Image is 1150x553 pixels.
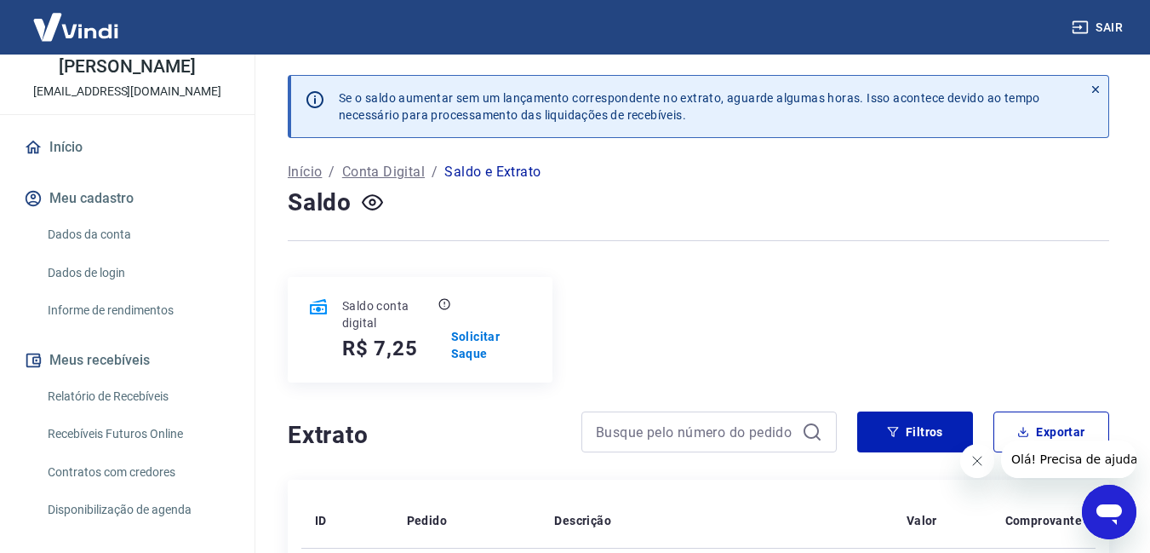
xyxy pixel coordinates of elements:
[288,162,322,182] a: Início
[993,412,1109,452] button: Exportar
[41,379,234,414] a: Relatório de Recebíveis
[451,328,532,362] a: Solicitar Saque
[41,217,234,252] a: Dados da conta
[444,162,541,182] p: Saldo e Extrato
[33,83,221,101] p: [EMAIL_ADDRESS][DOMAIN_NAME]
[960,444,994,478] iframe: Fechar mensagem
[907,512,937,529] p: Valor
[596,419,795,445] input: Busque pelo número do pedido
[339,89,1040,124] p: Se o saldo aumentar sem um lançamento correspondente no extrato, aguarde algumas horas. Isso acon...
[329,162,335,182] p: /
[432,162,438,182] p: /
[1068,12,1130,43] button: Sair
[20,1,131,53] img: Vindi
[20,342,234,379] button: Meus recebíveis
[41,256,234,291] a: Dados de login
[20,180,234,217] button: Meu cadastro
[554,512,611,529] p: Descrição
[857,412,973,452] button: Filtros
[288,186,352,220] h4: Saldo
[59,58,195,76] p: [PERSON_NAME]
[315,512,327,529] p: ID
[407,512,447,529] p: Pedido
[1082,485,1136,539] iframe: Botão para abrir a janela de mensagens
[41,493,234,527] a: Disponibilização de agenda
[41,293,234,328] a: Informe de rendimentos
[342,335,418,362] h5: R$ 7,25
[342,297,435,331] p: Saldo conta digital
[342,162,425,182] a: Conta Digital
[1001,441,1136,478] iframe: Mensagem da empresa
[41,417,234,452] a: Recebíveis Futuros Online
[20,129,234,166] a: Início
[288,418,561,452] h4: Extrato
[1005,512,1082,529] p: Comprovante
[41,455,234,490] a: Contratos com credores
[10,12,143,26] span: Olá! Precisa de ajuda?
